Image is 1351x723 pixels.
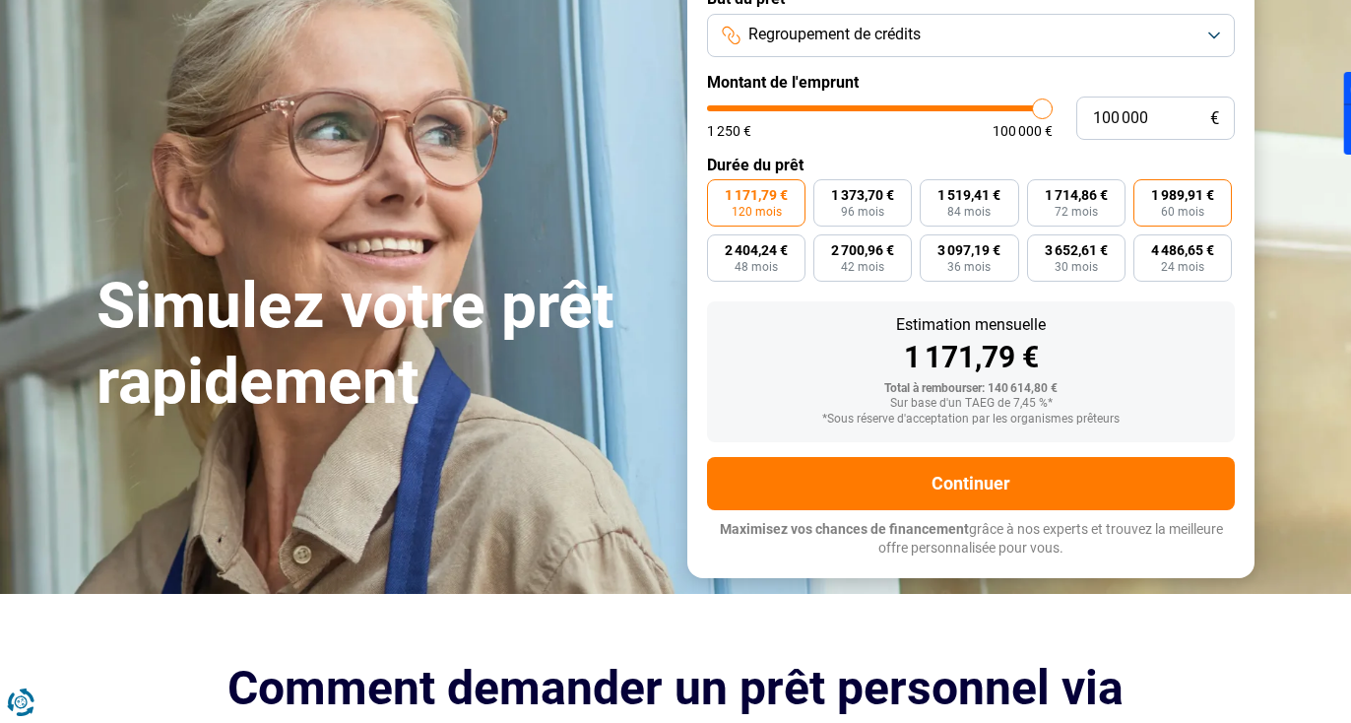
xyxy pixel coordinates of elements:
div: Total à rembourser: 140 614,80 € [723,382,1219,396]
span: 3 652,61 € [1045,243,1108,257]
span: 60 mois [1161,206,1204,218]
label: Montant de l'emprunt [707,73,1235,92]
span: 36 mois [947,261,991,273]
span: € [1210,110,1219,127]
span: 1 989,91 € [1151,188,1214,202]
div: 1 171,79 € [723,343,1219,372]
span: 24 mois [1161,261,1204,273]
span: 120 mois [732,206,782,218]
div: Estimation mensuelle [723,317,1219,333]
h1: Simulez votre prêt rapidement [96,269,664,421]
span: 3 097,19 € [937,243,1000,257]
span: 1 250 € [707,124,751,138]
span: 1 519,41 € [937,188,1000,202]
span: 1 171,79 € [725,188,788,202]
span: 2 700,96 € [831,243,894,257]
button: Continuer [707,457,1235,510]
span: 1 373,70 € [831,188,894,202]
label: Durée du prêt [707,156,1235,174]
span: 96 mois [841,206,884,218]
div: Sur base d'un TAEG de 7,45 %* [723,397,1219,411]
span: Maximisez vos chances de financement [720,521,969,537]
span: 2 404,24 € [725,243,788,257]
span: 30 mois [1055,261,1098,273]
span: 4 486,65 € [1151,243,1214,257]
span: 72 mois [1055,206,1098,218]
span: 1 714,86 € [1045,188,1108,202]
span: 48 mois [735,261,778,273]
button: Regroupement de crédits [707,14,1235,57]
span: 42 mois [841,261,884,273]
div: *Sous réserve d'acceptation par les organismes prêteurs [723,413,1219,427]
span: 84 mois [947,206,991,218]
span: Regroupement de crédits [748,24,921,45]
span: 100 000 € [993,124,1053,138]
p: grâce à nos experts et trouvez la meilleure offre personnalisée pour vous. [707,520,1235,559]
